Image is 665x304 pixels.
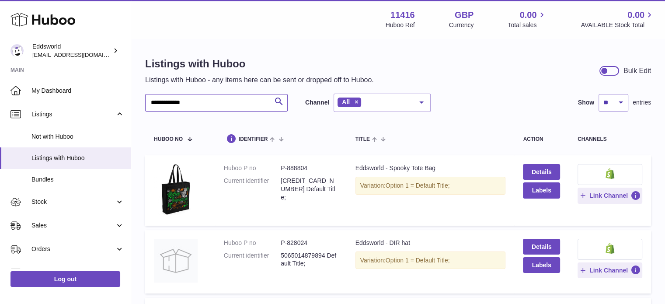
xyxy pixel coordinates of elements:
p: Listings with Huboo - any items here can be sent or dropped off to Huboo. [145,75,374,85]
div: action [523,136,560,142]
dt: Huboo P no [224,239,281,247]
div: Bulk Edit [623,66,651,76]
a: 0.00 AVAILABLE Stock Total [581,9,655,29]
div: Variation: [355,177,506,195]
dt: Current identifier [224,177,281,202]
div: Huboo Ref [386,21,415,29]
span: Link Channel [589,192,628,199]
div: Eddsworld [32,42,111,59]
div: Eddsworld - DIR hat [355,239,506,247]
img: Eddsworld - DIR hat [154,239,198,283]
span: Usage [31,269,124,277]
div: channels [578,136,642,142]
span: Not with Huboo [31,133,124,141]
img: internalAdmin-11416@internal.huboo.com [10,44,24,57]
span: Sales [31,221,115,230]
span: Listings [31,110,115,119]
a: 0.00 Total sales [508,9,547,29]
span: My Dashboard [31,87,124,95]
img: shopify-small.png [606,168,615,179]
div: Eddsworld - Spooky Tote Bag [355,164,506,172]
dt: Huboo P no [224,164,281,172]
button: Labels [523,182,560,198]
div: Variation: [355,252,506,269]
span: AVAILABLE Stock Total [581,21,655,29]
span: Bundles [31,175,124,184]
a: Details [523,239,560,255]
span: Link Channel [589,266,628,274]
span: Orders [31,245,115,253]
a: Details [523,164,560,180]
button: Link Channel [578,188,642,203]
dd: [CREDIT_CARD_NUMBER] Default Title; [281,177,338,202]
strong: 11416 [390,9,415,21]
span: Stock [31,198,115,206]
label: Show [578,98,594,107]
span: [EMAIL_ADDRESS][DOMAIN_NAME] [32,51,129,58]
span: Total sales [508,21,547,29]
span: Listings with Huboo [31,154,124,162]
dd: P-888804 [281,164,338,172]
span: Option 1 = Default Title; [386,182,450,189]
span: Option 1 = Default Title; [386,257,450,264]
span: 0.00 [520,9,537,21]
button: Link Channel [578,262,642,278]
img: shopify-small.png [606,243,615,254]
dt: Current identifier [224,252,281,268]
span: title [355,136,370,142]
div: Currency [449,21,474,29]
dd: 5065014879894 Default Title; [281,252,338,268]
label: Channel [305,98,329,107]
h1: Listings with Huboo [145,57,374,71]
dd: P-828024 [281,239,338,247]
span: All [342,98,350,105]
span: entries [633,98,651,107]
strong: GBP [455,9,474,21]
span: 0.00 [627,9,644,21]
span: identifier [239,136,268,142]
button: Labels [523,257,560,273]
a: Log out [10,271,120,287]
span: Huboo no [154,136,183,142]
img: Eddsworld - Spooky Tote Bag [154,164,198,215]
